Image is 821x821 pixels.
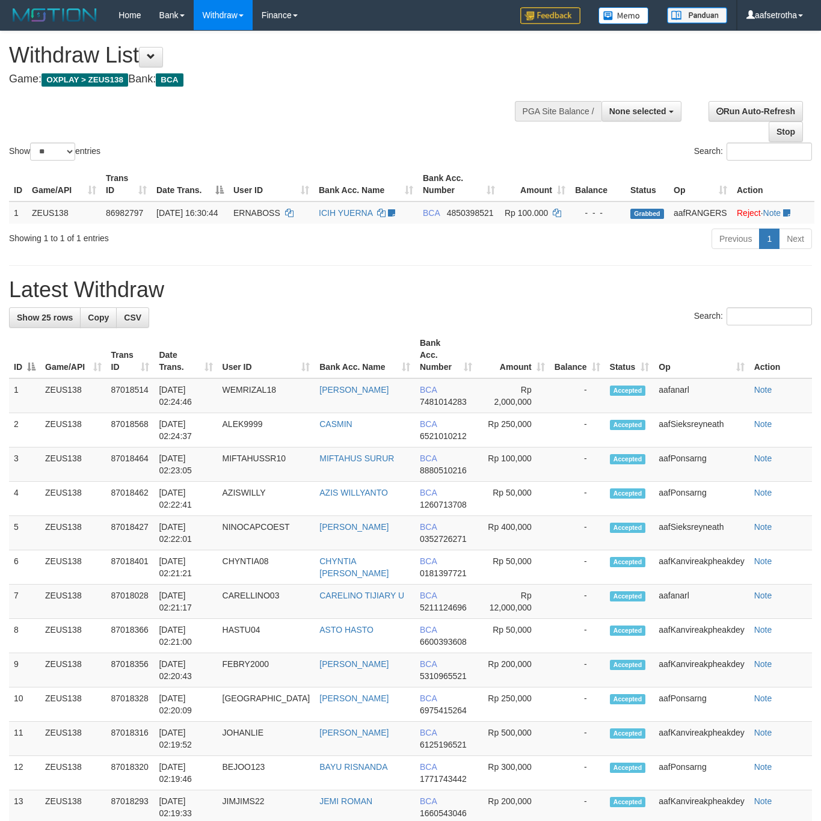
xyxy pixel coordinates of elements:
td: 3 [9,447,40,482]
td: aafKanvireakpheakdey [654,550,749,585]
span: ERNABOSS [233,208,280,218]
span: Copy 7481014283 to clipboard [420,397,467,407]
img: panduan.png [667,7,727,23]
td: JOHANLIE [218,722,315,756]
span: BCA [156,73,183,87]
a: JEMI ROMAN [319,796,372,806]
th: ID: activate to sort column descending [9,332,40,378]
a: [PERSON_NAME] [319,693,389,703]
td: 87018427 [106,516,155,550]
img: MOTION_logo.png [9,6,100,24]
a: [PERSON_NAME] [319,522,389,532]
td: ZEUS138 [40,722,106,756]
a: 1 [759,229,779,249]
td: [DATE] 02:23:05 [154,447,217,482]
span: Accepted [610,728,646,739]
label: Search: [694,307,812,325]
span: Accepted [610,523,646,533]
td: ZEUS138 [40,619,106,653]
span: Accepted [610,488,646,499]
td: [DATE] 02:21:17 [154,585,217,619]
td: 87018328 [106,687,155,722]
span: Copy 8880510216 to clipboard [420,466,467,475]
select: Showentries [30,143,75,161]
img: Button%20Memo.svg [598,7,649,24]
td: 87018462 [106,482,155,516]
td: - [550,550,605,585]
td: - [550,619,605,653]
a: Note [754,385,772,395]
td: [DATE] 02:21:21 [154,550,217,585]
span: CSV [124,313,141,322]
th: Date Trans.: activate to sort column descending [152,167,229,201]
td: CARELLINO03 [218,585,315,619]
th: Game/API: activate to sort column ascending [27,167,101,201]
td: 87018028 [106,585,155,619]
td: 87018464 [106,447,155,482]
td: 10 [9,687,40,722]
td: 87018401 [106,550,155,585]
span: Copy 0352726271 to clipboard [420,534,467,544]
a: Show 25 rows [9,307,81,328]
th: Trans ID: activate to sort column ascending [101,167,152,201]
a: Note [754,419,772,429]
span: Copy 5310965521 to clipboard [420,671,467,681]
td: [DATE] 02:19:46 [154,756,217,790]
td: [DATE] 02:19:52 [154,722,217,756]
h1: Withdraw List [9,43,535,67]
a: Copy [80,307,117,328]
a: [PERSON_NAME] [319,659,389,669]
a: ASTO HASTO [319,625,374,635]
th: Date Trans.: activate to sort column ascending [154,332,217,378]
span: Accepted [610,420,646,430]
td: aafPonsarng [654,756,749,790]
span: [DATE] 16:30:44 [156,208,218,218]
td: 87018514 [106,378,155,413]
td: BEJOO123 [218,756,315,790]
td: - [550,378,605,413]
a: Note [754,488,772,497]
span: Accepted [610,557,646,567]
input: Search: [727,307,812,325]
td: 4 [9,482,40,516]
span: Copy 5211124696 to clipboard [420,603,467,612]
span: Copy 6600393608 to clipboard [420,637,467,647]
td: ZEUS138 [40,550,106,585]
h4: Game: Bank: [9,73,535,85]
span: Copy 6125196521 to clipboard [420,740,467,749]
td: ZEUS138 [40,413,106,447]
td: ZEUS138 [27,201,101,224]
td: - [550,447,605,482]
a: Note [754,796,772,806]
td: - [550,482,605,516]
td: [DATE] 02:20:43 [154,653,217,687]
a: MIFTAHUS SURUR [319,454,394,463]
td: - [550,516,605,550]
span: Grabbed [630,209,664,219]
td: ZEUS138 [40,516,106,550]
img: Feedback.jpg [520,7,580,24]
span: Copy 1771743442 to clipboard [420,774,467,784]
td: ZEUS138 [40,585,106,619]
a: Stop [769,121,803,142]
td: · [732,201,814,224]
a: Note [754,762,772,772]
a: AZIS WILLYANTO [319,488,388,497]
span: Copy 6975415264 to clipboard [420,706,467,715]
button: None selected [601,101,681,121]
a: ICIH YUERNA [319,208,372,218]
td: aafanarl [654,585,749,619]
span: Accepted [610,660,646,670]
td: Rp 50,000 [477,482,550,516]
td: [GEOGRAPHIC_DATA] [218,687,315,722]
span: BCA [420,454,437,463]
td: 9 [9,653,40,687]
td: 87018366 [106,619,155,653]
td: Rp 300,000 [477,756,550,790]
th: Balance: activate to sort column ascending [550,332,605,378]
th: ID [9,167,27,201]
td: [DATE] 02:21:00 [154,619,217,653]
a: Note [754,659,772,669]
td: 11 [9,722,40,756]
td: ALEK9999 [218,413,315,447]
